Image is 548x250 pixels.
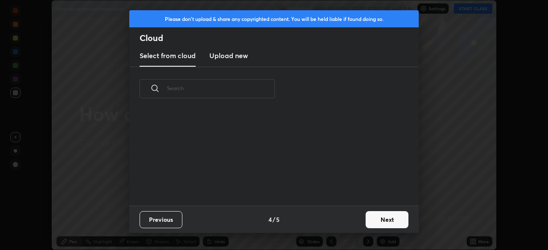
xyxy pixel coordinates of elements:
h4: / [273,215,275,224]
button: Next [366,211,408,228]
button: Previous [140,211,182,228]
h3: Upload new [209,50,248,61]
input: Search [167,70,275,106]
div: Please don't upload & share any copyrighted content. You will be held liable if found doing so. [129,10,419,27]
h4: 5 [276,215,280,224]
div: grid [129,108,408,206]
h3: Select from cloud [140,50,196,61]
h4: 4 [268,215,272,224]
h2: Cloud [140,32,419,44]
